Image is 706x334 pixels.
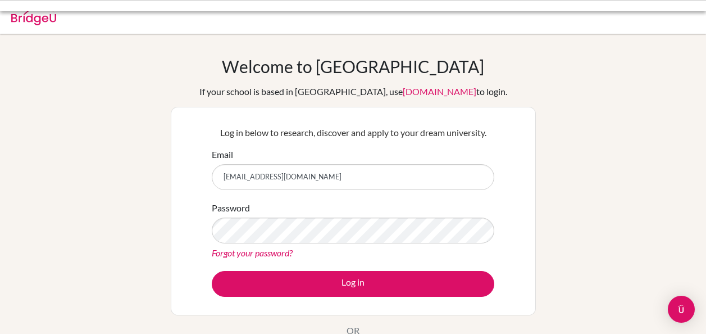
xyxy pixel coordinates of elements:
a: [DOMAIN_NAME] [403,86,476,97]
h1: Welcome to [GEOGRAPHIC_DATA] [222,56,484,76]
button: Log in [212,271,494,297]
div: If your school is based in [GEOGRAPHIC_DATA], use to login. [199,85,507,98]
label: Password [212,201,250,215]
img: Bridge-U [11,7,56,25]
div: Invalid email or password. [28,9,511,22]
a: Forgot your password? [212,247,293,258]
div: Open Intercom Messenger [668,296,695,323]
label: Email [212,148,233,161]
p: Log in below to research, discover and apply to your dream university. [212,126,494,139]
